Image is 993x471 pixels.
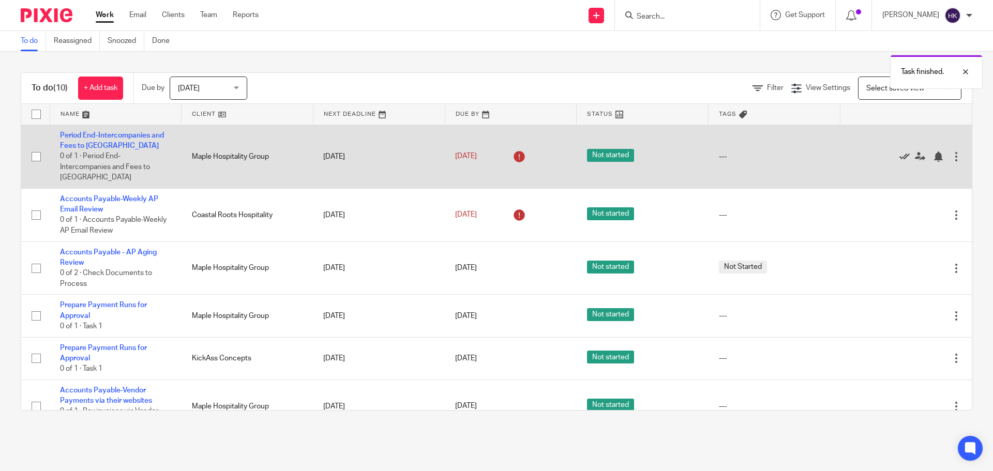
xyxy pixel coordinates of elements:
[60,387,152,404] a: Accounts Payable-Vendor Payments via their websites
[313,337,445,379] td: [DATE]
[54,31,100,51] a: Reassigned
[587,351,634,363] span: Not started
[233,10,259,20] a: Reports
[152,31,177,51] a: Done
[142,83,164,93] p: Due by
[313,295,445,337] td: [DATE]
[178,85,200,92] span: [DATE]
[182,337,313,379] td: KickAss Concepts
[719,210,830,220] div: ---
[944,7,961,24] img: svg%3E
[866,85,924,92] span: Select saved view
[182,188,313,241] td: Coastal Roots Hospitality
[60,270,152,288] span: 0 of 2 · Check Documents to Process
[455,355,477,362] span: [DATE]
[587,149,634,162] span: Not started
[719,151,830,162] div: ---
[60,195,158,213] a: Accounts Payable-Weekly AP Email Review
[719,311,830,321] div: ---
[719,111,736,117] span: Tags
[182,379,313,432] td: Maple Hospitality Group
[60,217,167,235] span: 0 of 1 · Accounts Payable-Weekly AP Email Review
[455,153,477,160] span: [DATE]
[60,249,157,266] a: Accounts Payable - AP Aging Review
[719,401,830,412] div: ---
[60,323,102,330] span: 0 of 1 · Task 1
[313,379,445,432] td: [DATE]
[587,308,634,321] span: Not started
[129,10,146,20] a: Email
[21,8,72,22] img: Pixie
[200,10,217,20] a: Team
[60,301,147,319] a: Prepare Payment Runs for Approval
[455,312,477,320] span: [DATE]
[21,31,46,51] a: To do
[587,261,634,274] span: Not started
[60,153,150,181] span: 0 of 1 · Period End-Intercompanies and Fees to [GEOGRAPHIC_DATA]
[455,264,477,271] span: [DATE]
[108,31,144,51] a: Snoozed
[182,241,313,295] td: Maple Hospitality Group
[313,188,445,241] td: [DATE]
[60,132,164,149] a: Period End-Intercompanies and Fees to [GEOGRAPHIC_DATA]
[32,83,68,94] h1: To do
[78,77,123,100] a: + Add task
[901,67,944,77] p: Task finished.
[60,366,102,373] span: 0 of 1 · Task 1
[313,241,445,295] td: [DATE]
[182,125,313,188] td: Maple Hospitality Group
[96,10,114,20] a: Work
[587,207,634,220] span: Not started
[455,211,477,219] span: [DATE]
[899,151,915,161] a: Mark as done
[719,261,767,274] span: Not Started
[719,353,830,363] div: ---
[60,408,158,426] span: 0 of 1 · Pay invoices via Vendor websites
[60,344,147,362] a: Prepare Payment Runs for Approval
[455,403,477,410] span: [DATE]
[313,125,445,188] td: [DATE]
[182,295,313,337] td: Maple Hospitality Group
[162,10,185,20] a: Clients
[53,84,68,92] span: (10)
[587,399,634,412] span: Not started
